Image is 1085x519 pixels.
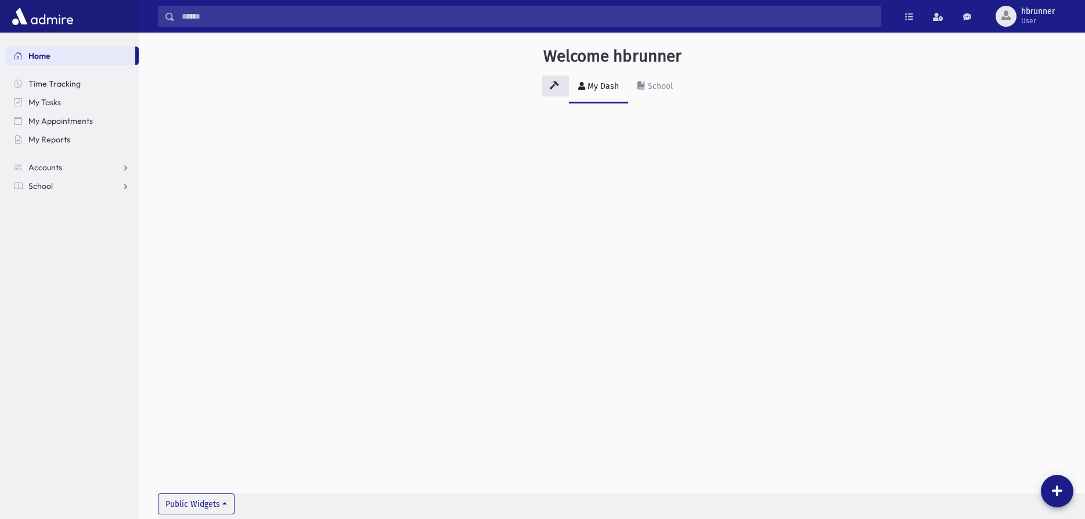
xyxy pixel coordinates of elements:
[5,93,139,112] a: My Tasks
[569,71,628,103] a: My Dash
[28,97,61,108] span: My Tasks
[1021,16,1055,26] span: User
[9,5,76,28] img: AdmirePro
[5,158,139,177] a: Accounts
[543,46,682,66] h3: Welcome hbrunner
[28,51,51,61] span: Home
[28,78,81,89] span: Time Tracking
[175,6,881,27] input: Search
[646,81,673,91] div: School
[1021,7,1055,16] span: hbrunner
[5,46,135,65] a: Home
[5,130,139,149] a: My Reports
[628,71,682,103] a: School
[28,181,53,191] span: School
[5,74,139,93] a: Time Tracking
[5,177,139,195] a: School
[585,81,619,91] div: My Dash
[28,162,62,173] span: Accounts
[5,112,139,130] a: My Appointments
[28,116,93,126] span: My Appointments
[158,493,235,514] button: Public Widgets
[28,134,70,145] span: My Reports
